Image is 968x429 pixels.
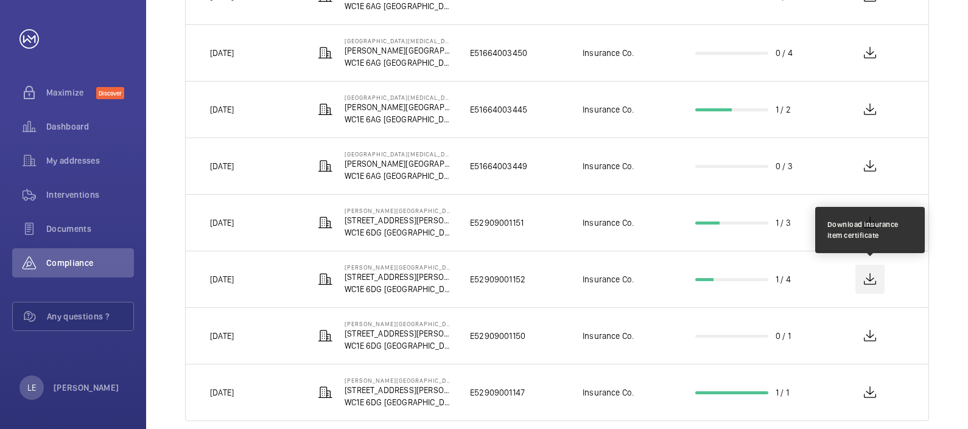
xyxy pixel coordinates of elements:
[46,223,134,235] span: Documents
[345,57,451,69] p: WC1E 6AG [GEOGRAPHIC_DATA]
[46,86,96,99] span: Maximize
[776,103,791,116] p: 1 / 2
[345,263,451,271] p: [PERSON_NAME][GEOGRAPHIC_DATA] ([GEOGRAPHIC_DATA])
[776,386,789,399] p: 1 / 1
[470,47,527,59] p: E51664003450
[776,160,793,172] p: 0 / 3
[345,340,451,352] p: WC1E 6DG [GEOGRAPHIC_DATA]
[470,217,524,229] p: E52909001151
[210,103,234,116] p: [DATE]
[345,207,451,214] p: [PERSON_NAME][GEOGRAPHIC_DATA] ([GEOGRAPHIC_DATA])
[210,47,234,59] p: [DATE]
[345,94,451,101] p: [GEOGRAPHIC_DATA][MEDICAL_DATA] (UCLH)
[583,103,634,116] p: Insurance Co.
[583,160,634,172] p: Insurance Co.
[776,273,791,285] p: 1 / 4
[345,377,451,384] p: [PERSON_NAME][GEOGRAPHIC_DATA] ([GEOGRAPHIC_DATA])
[776,217,791,229] p: 1 / 3
[470,160,527,172] p: E51664003449
[27,382,36,394] p: LE
[776,330,791,342] p: 0 / 1
[210,386,234,399] p: [DATE]
[345,327,451,340] p: [STREET_ADDRESS][PERSON_NAME]
[345,384,451,396] p: [STREET_ADDRESS][PERSON_NAME]
[46,189,134,201] span: Interventions
[470,273,525,285] p: E52909001152
[210,273,234,285] p: [DATE]
[345,320,451,327] p: [PERSON_NAME][GEOGRAPHIC_DATA] ([GEOGRAPHIC_DATA])
[46,155,134,167] span: My addresses
[583,47,634,59] p: Insurance Co.
[345,396,451,408] p: WC1E 6DG [GEOGRAPHIC_DATA]
[583,273,634,285] p: Insurance Co.
[583,217,634,229] p: Insurance Co.
[345,214,451,226] p: [STREET_ADDRESS][PERSON_NAME]
[345,101,451,113] p: [PERSON_NAME][GEOGRAPHIC_DATA]
[96,87,124,99] span: Discover
[210,217,234,229] p: [DATE]
[345,283,451,295] p: WC1E 6DG [GEOGRAPHIC_DATA]
[47,310,133,323] span: Any questions ?
[470,103,527,116] p: E51664003445
[827,219,913,241] div: Download insurance item certificate
[345,170,451,182] p: WC1E 6AG [GEOGRAPHIC_DATA]
[345,37,451,44] p: [GEOGRAPHIC_DATA][MEDICAL_DATA] (UCLH)
[583,386,634,399] p: Insurance Co.
[46,257,134,269] span: Compliance
[345,158,451,170] p: [PERSON_NAME][GEOGRAPHIC_DATA]
[345,150,451,158] p: [GEOGRAPHIC_DATA][MEDICAL_DATA] (UCLH)
[345,271,451,283] p: [STREET_ADDRESS][PERSON_NAME]
[54,382,119,394] p: [PERSON_NAME]
[210,330,234,342] p: [DATE]
[345,113,451,125] p: WC1E 6AG [GEOGRAPHIC_DATA]
[345,44,451,57] p: [PERSON_NAME][GEOGRAPHIC_DATA]
[46,120,134,133] span: Dashboard
[210,160,234,172] p: [DATE]
[583,330,634,342] p: Insurance Co.
[470,386,525,399] p: E52909001147
[345,226,451,239] p: WC1E 6DG [GEOGRAPHIC_DATA]
[776,47,793,59] p: 0 / 4
[470,330,525,342] p: E52909001150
